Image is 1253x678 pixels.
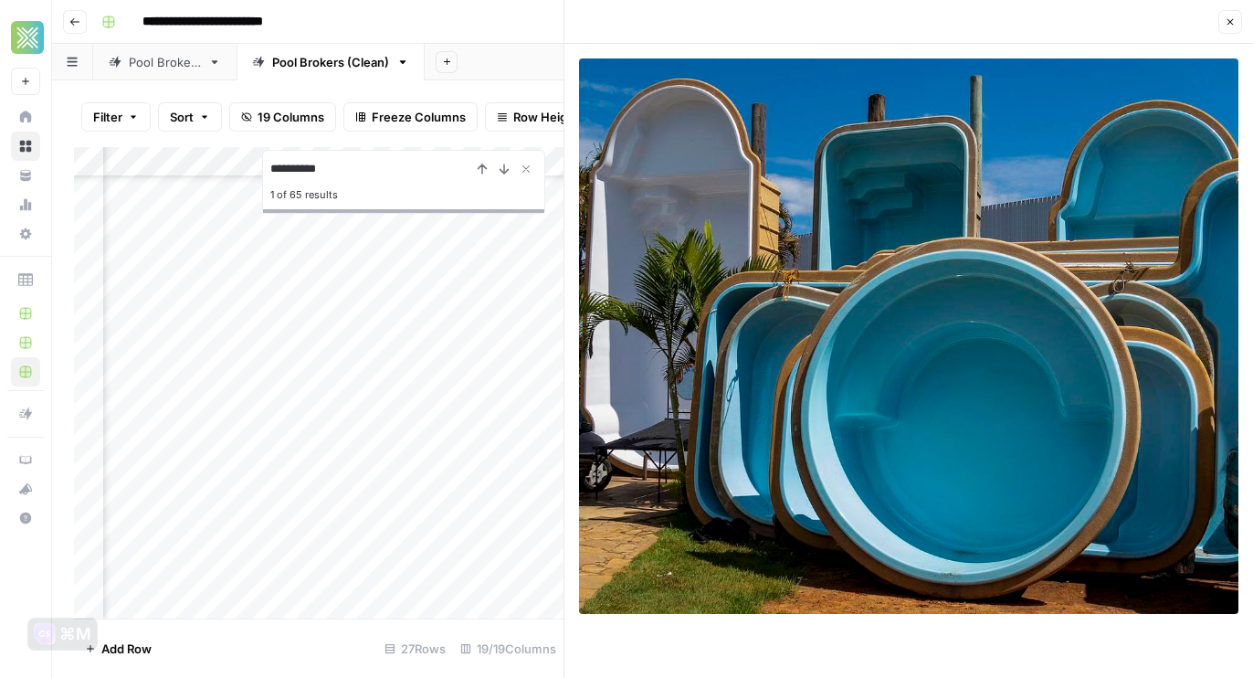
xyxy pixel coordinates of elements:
[11,219,40,249] a: Settings
[11,503,40,533] button: Help + Support
[485,102,591,132] button: Row Height
[81,102,151,132] button: Filter
[93,108,122,126] span: Filter
[129,53,201,71] div: Pool Brokers
[11,132,40,161] a: Browse
[453,634,563,663] div: 19/19 Columns
[11,21,44,54] img: Xponent21 Logo
[101,640,152,658] span: Add Row
[11,299,40,328] a: Professional Window Tinting
[11,102,40,132] a: Home
[270,184,537,206] div: 1 of 65 results
[11,15,40,60] button: Workspace: Xponent21
[170,108,194,126] span: Sort
[272,53,389,71] div: Pool Brokers (Clean)
[493,158,515,180] button: Next Result
[372,108,466,126] span: Freeze Columns
[74,634,163,663] button: Add Row
[12,475,39,503] div: What's new?
[237,44,425,80] a: Pool Brokers (Clean)
[579,58,1238,614] img: Row/Cell
[59,625,91,643] div: ⌘M
[158,102,222,132] button: Sort
[93,44,237,80] a: Pool Brokers
[343,102,478,132] button: Freeze Columns
[471,158,493,180] button: Previous Result
[377,634,453,663] div: 27 Rows
[513,108,579,126] span: Row Height
[11,161,40,190] a: Your Data
[229,102,336,132] button: 19 Columns
[515,158,537,180] button: Close Search
[11,328,40,357] a: Solar Tint Brands FAQs Workflows
[11,445,40,474] a: AirOps Academy
[11,474,40,503] button: What's new?
[11,357,40,387] a: Pool Brokers Blog Workflow
[258,108,324,126] span: 19 Columns
[11,190,40,219] a: Monitoring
